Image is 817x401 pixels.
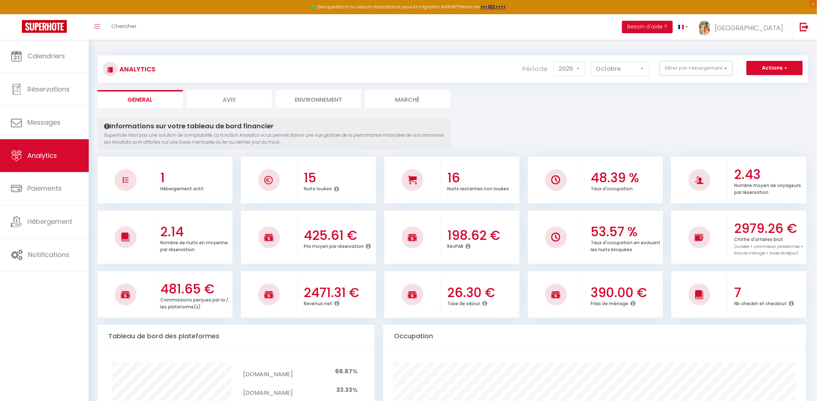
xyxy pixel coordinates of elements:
h3: 481.65 € [161,281,231,297]
p: Taux d'occupation [591,184,633,192]
a: ... [GEOGRAPHIC_DATA] [694,14,792,40]
button: Actions [747,61,803,75]
p: Superhote n'est pas une solution de comptabilité. La fonction Analytics vous permet d'avoir une v... [104,132,445,146]
h3: 2.43 [734,167,805,182]
p: Prix moyen par réservation [304,242,364,249]
span: Notifications [28,250,69,259]
h3: 425.61 € [304,228,374,243]
span: (nuitées + commission plateformes + frais de ménage + taxes de séjour) [734,244,803,256]
li: Environnement [276,90,361,108]
label: Période [522,61,548,77]
img: logout [800,22,809,31]
li: General [97,90,183,108]
h3: 2.14 [161,224,231,240]
span: 33.33% [336,386,357,394]
h3: 48.39 % [591,170,661,186]
p: RevPAR [448,242,464,249]
h3: 198.62 € [448,228,518,243]
p: Taux d'occupation en excluant les nuits bloquées [591,238,661,253]
p: Commissions perçues par la / les plateforme(s) [161,295,229,310]
span: Réservations [27,85,70,94]
span: Messages [27,118,61,127]
span: Hébergement [27,217,72,226]
h3: 26.30 € [448,285,518,300]
img: NO IMAGE [551,233,560,242]
h3: 15 [304,170,374,186]
li: Avis [187,90,272,108]
span: Calendriers [27,51,65,61]
h3: Analytics [118,61,156,77]
h3: 1 [161,170,231,186]
span: Chercher [111,22,137,30]
h3: 2979.26 € [734,221,805,236]
span: [GEOGRAPHIC_DATA] [715,23,783,32]
p: Revenus net [304,299,333,307]
a: Chercher [106,14,142,40]
p: Nuits restantes non louées [448,184,509,192]
p: Hébergement actif [161,184,204,192]
p: Frais de ménage [591,299,629,307]
a: >>> ICI <<<< [481,4,506,10]
p: Nuits louées [304,184,332,192]
h3: 16 [448,170,518,186]
img: Super Booking [22,20,67,33]
span: Analytics [27,151,57,160]
td: [DOMAIN_NAME] [243,381,293,400]
button: Filtrer par hébergement [660,61,733,75]
button: Besoin d'aide ? [622,21,673,33]
span: 66.67% [335,367,357,375]
div: Occupation [383,325,806,348]
p: Chiffre d'affaires brut [734,235,803,256]
img: NO IMAGE [123,177,129,183]
td: [DOMAIN_NAME] [243,362,293,381]
h3: 53.57 % [591,224,661,240]
span: Paiements [27,184,62,193]
div: Tableau de bord des plateformes [97,325,375,348]
p: Nombre de nuits en moyenne par réservation [161,238,228,253]
li: Marché [365,90,450,108]
h4: Informations sur votre tableau de bord financier [104,122,445,130]
img: NO IMAGE [695,233,704,242]
h3: 390.00 € [591,285,661,300]
p: Nombre moyen de voyageurs par réservation [734,181,801,195]
h3: 2471.31 € [304,285,374,300]
h3: 7 [734,285,805,300]
img: ... [699,21,710,35]
p: Nb checkin et checkout [734,299,787,307]
p: Taxe de séjour [448,299,480,307]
